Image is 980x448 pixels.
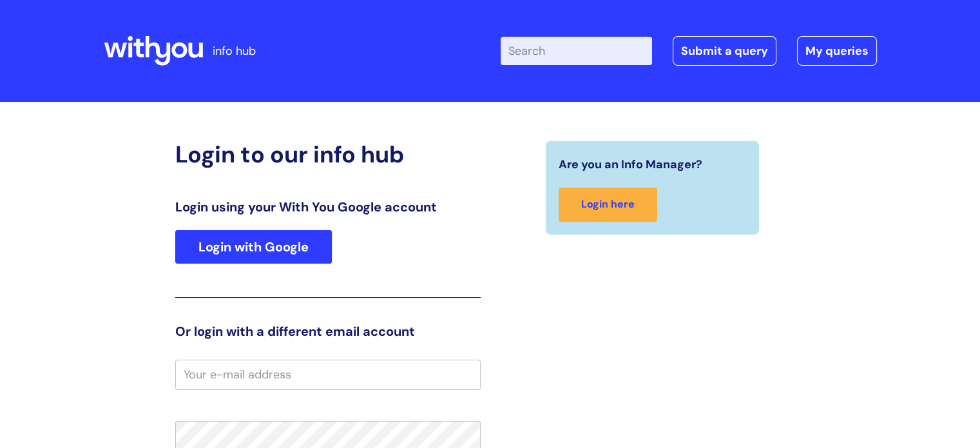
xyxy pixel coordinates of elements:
[797,36,877,66] a: My queries
[175,360,481,389] input: Your e-mail address
[175,230,332,264] a: Login with Google
[175,324,481,339] h3: Or login with a different email account
[559,154,702,175] span: Are you an Info Manager?
[501,37,652,65] input: Search
[175,199,481,215] h3: Login using your With You Google account
[213,41,256,61] p: info hub
[559,188,657,222] a: Login here
[673,36,776,66] a: Submit a query
[175,141,481,168] h2: Login to our info hub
